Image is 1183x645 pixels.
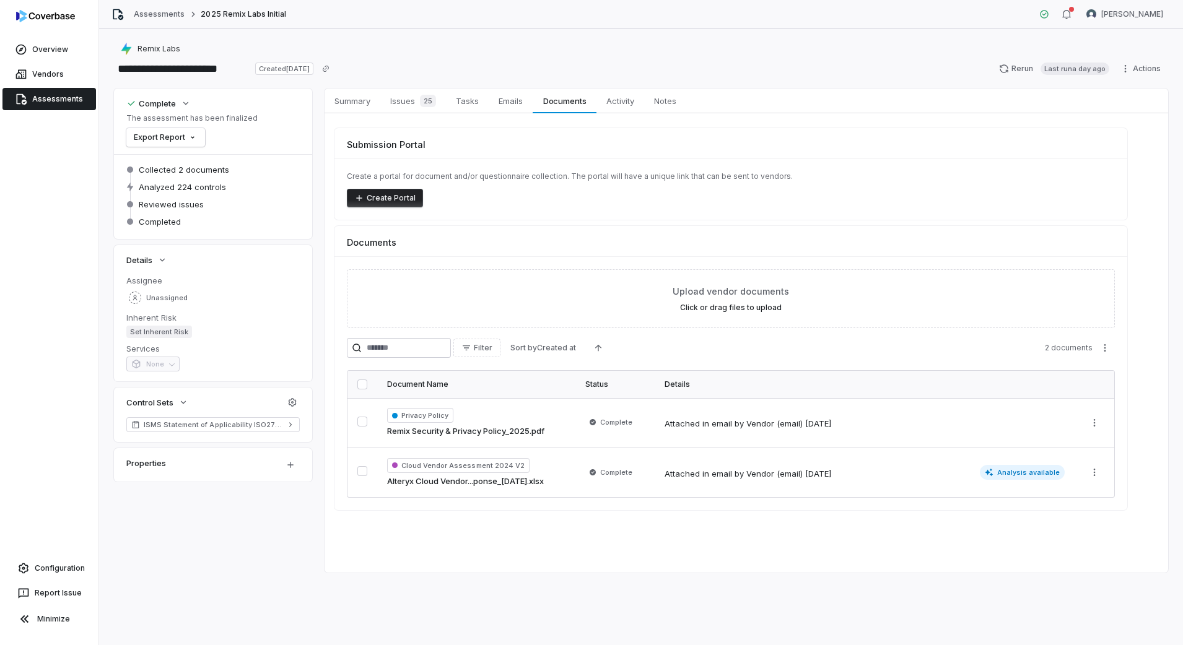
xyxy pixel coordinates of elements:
[134,9,185,19] a: Assessments
[16,10,75,22] img: logo-D7KZi-bG.svg
[453,339,500,357] button: Filter
[126,417,300,432] a: ISMS Statement of Applicability ISO27001 2022
[538,93,591,109] span: Documents
[1095,339,1115,357] button: More actions
[387,475,544,488] a: Alteryx Cloud Vendor...ponse_[DATE].xlsx
[420,95,436,107] span: 25
[665,468,831,480] div: Attached in email
[385,92,441,110] span: Issues
[126,312,300,323] dt: Inherent Risk
[5,557,94,579] a: Configuration
[201,9,286,19] span: 2025 Remix Labs Initial
[735,468,803,480] div: by Vendor (email)
[5,607,94,631] button: Minimize
[126,397,173,408] span: Control Sets
[585,379,645,389] div: Status
[805,468,831,480] div: [DATE]
[387,408,453,423] span: Privacy Policy
[123,92,194,115] button: Complete
[2,88,96,110] a: Assessments
[138,44,180,54] span: Remix Labs
[139,164,229,175] span: Collected 2 documents
[126,98,176,109] div: Complete
[586,339,611,357] button: Ascending
[139,216,181,227] span: Completed
[255,63,313,75] span: Created [DATE]
[665,418,831,430] div: Attached in email
[1041,63,1109,75] span: Last run a day ago
[347,236,396,249] span: Documents
[387,379,565,389] div: Document Name
[144,420,282,430] span: ISMS Statement of Applicability ISO27001 2022
[146,293,188,303] span: Unassigned
[1085,413,1104,432] button: More actions
[805,418,831,430] div: [DATE]
[5,582,94,604] button: Report Issue
[1079,5,1171,24] button: Diana Esparza avatar[PERSON_NAME]
[980,465,1065,480] span: Analysis available
[1085,463,1104,482] button: More actions
[680,303,782,313] label: Click or drag files to upload
[126,128,205,147] button: Export Report
[126,326,192,338] span: Set Inherent Risk
[600,467,632,477] span: Complete
[649,93,681,109] span: Notes
[387,425,544,438] a: Remix Security & Privacy Policy_2025.pdf
[992,59,1117,78] button: RerunLast runa day ago
[126,343,300,354] dt: Services
[494,93,528,109] span: Emails
[1086,9,1096,19] img: Diana Esparza avatar
[503,339,583,357] button: Sort byCreated at
[1101,9,1163,19] span: [PERSON_NAME]
[1117,59,1168,78] button: Actions
[123,249,171,271] button: Details
[2,63,96,85] a: Vendors
[347,138,426,151] span: Submission Portal
[2,38,96,61] a: Overview
[123,391,192,413] button: Control Sets
[315,58,337,80] button: Copy link
[116,38,184,60] button: https://remixlabs.com/Remix Labs
[665,379,1065,389] div: Details
[139,199,204,210] span: Reviewed issues
[673,285,789,298] span: Upload vendor documents
[600,417,632,427] span: Complete
[735,418,803,430] div: by Vendor (email)
[347,171,1115,181] p: Create a portal for document and/or questionnaire collection. The portal will have a unique link ...
[126,254,152,266] span: Details
[387,458,530,473] span: Cloud Vendor Assessment 2024 V2
[451,93,484,109] span: Tasks
[1045,343,1093,353] span: 2 documents
[330,93,375,109] span: Summary
[601,93,639,109] span: Activity
[126,275,300,286] dt: Assignee
[126,113,258,123] p: The assessment has been finalized
[474,343,492,353] span: Filter
[593,343,603,353] svg: Ascending
[347,189,423,207] button: Create Portal
[139,181,226,193] span: Analyzed 224 controls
